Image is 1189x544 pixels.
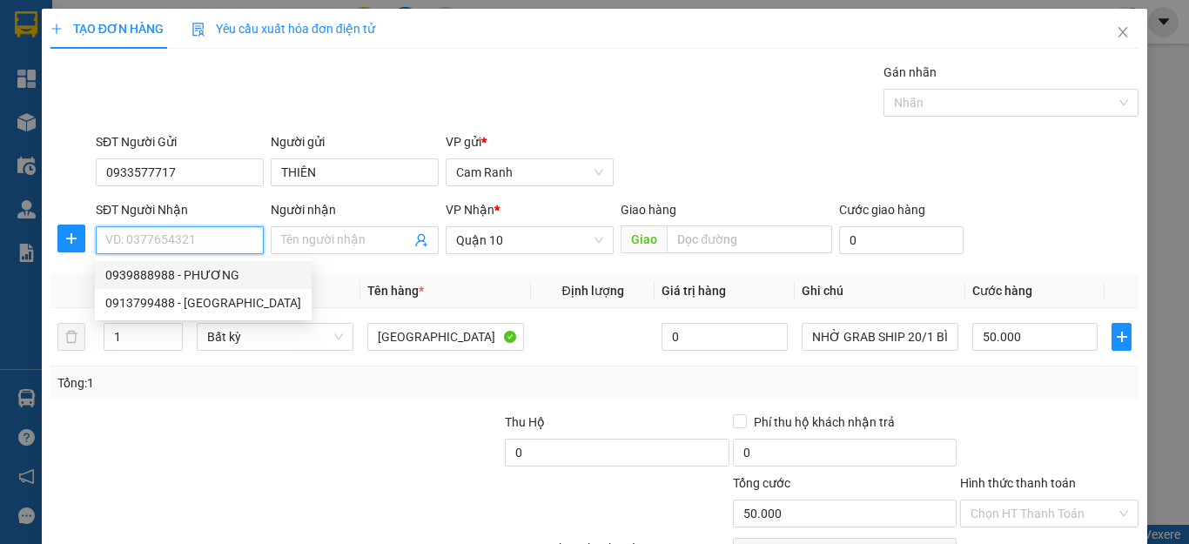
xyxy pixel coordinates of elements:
[1098,9,1147,57] button: Close
[57,225,85,252] button: plus
[960,476,1076,490] label: Hình thức thanh toán
[802,323,958,351] input: Ghi Chú
[58,232,84,245] span: plus
[95,289,312,317] div: 0913799488 - MỸ
[621,203,676,217] span: Giao hàng
[367,284,424,298] span: Tên hàng
[105,265,301,285] div: 0939888988 - PHƯƠNG
[105,293,301,312] div: 0913799488 - [GEOGRAPHIC_DATA]
[505,415,545,429] span: Thu Hộ
[57,323,85,351] button: delete
[191,22,375,36] span: Yêu cầu xuất hóa đơn điện tử
[446,203,494,217] span: VP Nhận
[50,22,164,36] span: TẠO ĐƠN HÀNG
[367,323,524,351] input: VD: Bàn, Ghế
[662,284,726,298] span: Giá trị hàng
[839,226,964,254] input: Cước giao hàng
[95,261,312,289] div: 0939888988 - PHƯƠNG
[271,132,439,151] div: Người gửi
[662,323,787,351] input: 0
[1116,25,1130,39] span: close
[667,225,832,253] input: Dọc đường
[191,23,205,37] img: icon
[456,159,603,185] span: Cam Ranh
[1112,330,1131,344] span: plus
[561,284,623,298] span: Định lượng
[733,476,790,490] span: Tổng cước
[795,274,965,308] th: Ghi chú
[972,284,1032,298] span: Cước hàng
[271,200,439,219] div: Người nhận
[96,132,264,151] div: SĐT Người Gửi
[96,200,264,219] div: SĐT Người Nhận
[446,132,614,151] div: VP gửi
[621,225,667,253] span: Giao
[207,324,343,350] span: Bất kỳ
[883,65,937,79] label: Gán nhãn
[839,203,925,217] label: Cước giao hàng
[747,413,902,432] span: Phí thu hộ khách nhận trả
[414,233,428,247] span: user-add
[1112,323,1132,351] button: plus
[456,227,603,253] span: Quận 10
[50,23,63,35] span: plus
[57,373,460,393] div: Tổng: 1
